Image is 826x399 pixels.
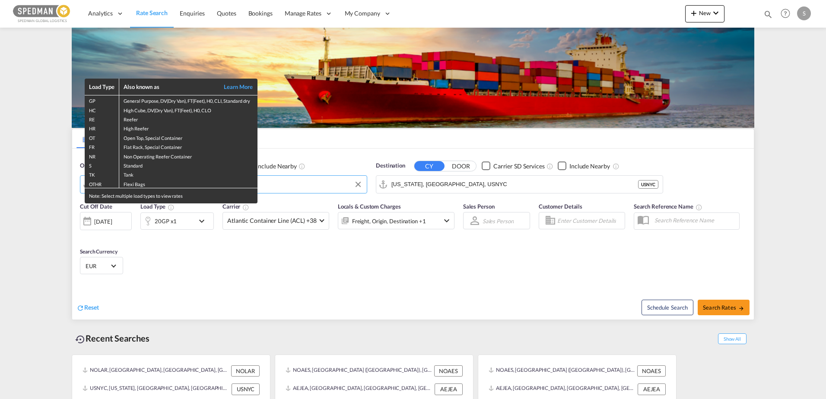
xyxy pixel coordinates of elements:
[85,114,119,123] td: RE
[119,114,257,123] td: Reefer
[85,123,119,132] td: HR
[85,105,119,114] td: HC
[119,142,257,151] td: Flat Rack, Special Container
[119,160,257,169] td: Standard
[85,151,119,160] td: NR
[85,133,119,142] td: OT
[214,83,253,91] a: Learn More
[85,79,119,95] th: Load Type
[85,188,257,203] div: Note: Select multiple load types to view rates
[119,105,257,114] td: High Cube, DV(Dry Van), FT(Feet), H0, CLO
[85,169,119,178] td: TK
[119,151,257,160] td: Non Operating Reefer Container
[124,83,214,91] div: Also known as
[119,133,257,142] td: Open Top, Special Container
[85,160,119,169] td: S
[85,179,119,188] td: OTHR
[85,95,119,105] td: GP
[85,142,119,151] td: FR
[119,123,257,132] td: High Reefer
[119,169,257,178] td: Tank
[119,179,257,188] td: Flexi Bags
[119,95,257,105] td: General Purpose, DV(Dry Van), FT(Feet), H0, CLI, Standard dry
